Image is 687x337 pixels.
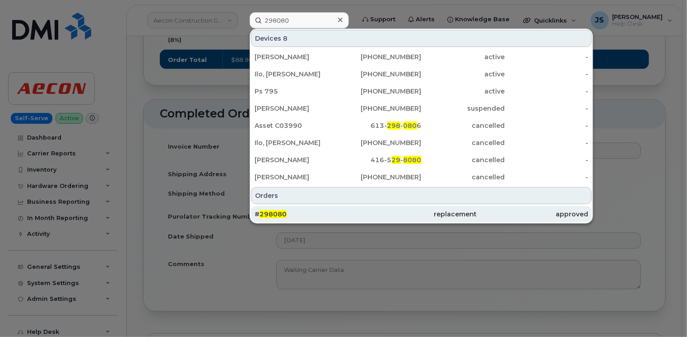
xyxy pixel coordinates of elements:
[505,52,588,61] div: -
[250,12,349,28] input: Find something...
[422,138,505,147] div: cancelled
[505,70,588,79] div: -
[338,87,422,96] div: [PHONE_NUMBER]
[251,117,592,134] a: Asset C03990613-298-0806cancelled-
[255,155,338,164] div: [PERSON_NAME]
[505,138,588,147] div: -
[283,34,288,43] span: 8
[251,169,592,185] a: [PERSON_NAME][PHONE_NUMBER]cancelled-
[338,121,422,130] div: 613- - 6
[338,138,422,147] div: [PHONE_NUMBER]
[505,173,588,182] div: -
[422,121,505,130] div: cancelled
[477,210,588,219] div: approved
[505,87,588,96] div: -
[387,122,401,130] span: 298
[422,70,505,79] div: active
[251,152,592,168] a: [PERSON_NAME]416-529-8080cancelled-
[251,187,592,204] div: Orders
[260,210,287,218] span: 298080
[255,70,338,79] div: Ilo, [PERSON_NAME]
[251,83,592,99] a: Ps 795[PHONE_NUMBER]active-
[404,122,417,130] span: 080
[255,173,338,182] div: [PERSON_NAME]
[404,156,422,164] span: 8080
[422,173,505,182] div: cancelled
[255,104,338,113] div: [PERSON_NAME]
[338,70,422,79] div: [PHONE_NUMBER]
[505,155,588,164] div: -
[251,66,592,82] a: Ilo, [PERSON_NAME][PHONE_NUMBER]active-
[338,104,422,113] div: [PHONE_NUMBER]
[392,156,401,164] span: 29
[255,210,366,219] div: #
[255,52,338,61] div: [PERSON_NAME]
[251,135,592,151] a: Ilo, [PERSON_NAME][PHONE_NUMBER]cancelled-
[255,138,338,147] div: Ilo, [PERSON_NAME]
[422,155,505,164] div: cancelled
[251,100,592,117] a: [PERSON_NAME][PHONE_NUMBER]suspended-
[422,87,505,96] div: active
[255,87,338,96] div: Ps 795
[338,52,422,61] div: [PHONE_NUMBER]
[505,104,588,113] div: -
[251,30,592,47] div: Devices
[251,206,592,222] a: #298080replacementapproved
[422,52,505,61] div: active
[366,210,477,219] div: replacement
[505,121,588,130] div: -
[255,121,338,130] div: Asset C03990
[251,49,592,65] a: [PERSON_NAME][PHONE_NUMBER]active-
[338,155,422,164] div: 416-5 -
[338,173,422,182] div: [PHONE_NUMBER]
[422,104,505,113] div: suspended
